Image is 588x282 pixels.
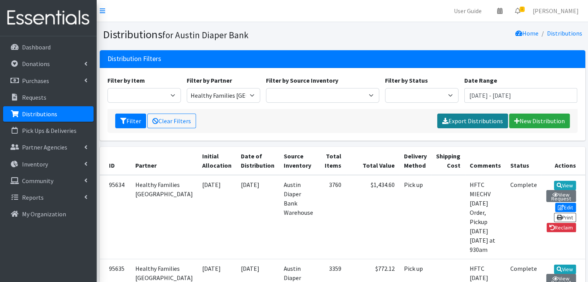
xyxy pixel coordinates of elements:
label: Filter by Item [107,76,145,85]
p: Dashboard [22,43,51,51]
th: Total Items [318,147,346,175]
a: My Organization [3,206,94,222]
label: Filter by Status [385,76,428,85]
span: 1 [520,7,525,12]
a: 1 [509,3,527,19]
td: [DATE] [198,175,236,259]
a: Home [515,29,539,37]
p: Inventory [22,160,48,168]
th: Delivery Method [399,147,431,175]
th: Date of Distribution [236,147,279,175]
a: New Distribution [509,114,570,128]
th: ID [100,147,131,175]
h3: Distribution Filters [107,55,161,63]
td: Pick up [399,175,431,259]
a: Purchases [3,73,94,88]
button: Filter [115,114,146,128]
a: Requests [3,90,94,105]
a: Edit [555,203,576,212]
label: Filter by Partner [187,76,232,85]
a: Pick Ups & Deliveries [3,123,94,138]
a: Donations [3,56,94,71]
label: Date Range [464,76,497,85]
td: Complete [506,175,542,259]
a: Print [554,213,576,222]
a: Reclaim [547,223,576,232]
p: Donations [22,60,50,68]
p: Reports [22,194,44,201]
p: Purchases [22,77,49,85]
td: $1,434.60 [346,175,399,259]
a: Community [3,173,94,189]
td: 3760 [318,175,346,259]
a: Distributions [547,29,582,37]
td: HFTC MIECHV [DATE] Order, Pickup [DATE][DATE] at 930am [465,175,506,259]
p: Requests [22,93,46,101]
th: Shipping Cost [431,147,465,175]
img: HumanEssentials [3,5,94,31]
a: View Request [546,190,576,202]
a: Partner Agencies [3,139,94,155]
th: Source Inventory [279,147,318,175]
td: 95634 [100,175,131,259]
th: Status [506,147,542,175]
p: Pick Ups & Deliveries [22,127,77,134]
a: View [554,181,576,190]
p: My Organization [22,210,66,218]
th: Actions [542,147,585,175]
a: Dashboard [3,39,94,55]
h1: Distributions [103,28,340,41]
a: Distributions [3,106,94,122]
th: Comments [465,147,506,175]
td: Healthy Families [GEOGRAPHIC_DATA] [131,175,198,259]
input: January 1, 2011 - December 31, 2011 [464,88,578,103]
small: for Austin Diaper Bank [162,29,249,41]
a: Inventory [3,156,94,172]
p: Partner Agencies [22,143,67,151]
a: Export Distributions [437,114,508,128]
a: User Guide [448,3,488,19]
th: Initial Allocation [198,147,236,175]
label: Filter by Source Inventory [266,76,338,85]
p: Distributions [22,110,57,118]
th: Partner [131,147,198,175]
th: Total Value [346,147,399,175]
a: Clear Filters [147,114,196,128]
p: Community [22,177,53,185]
a: Reports [3,190,94,205]
a: View [554,265,576,274]
td: Austin Diaper Bank Warehouse [279,175,318,259]
a: [PERSON_NAME] [527,3,585,19]
td: [DATE] [236,175,279,259]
